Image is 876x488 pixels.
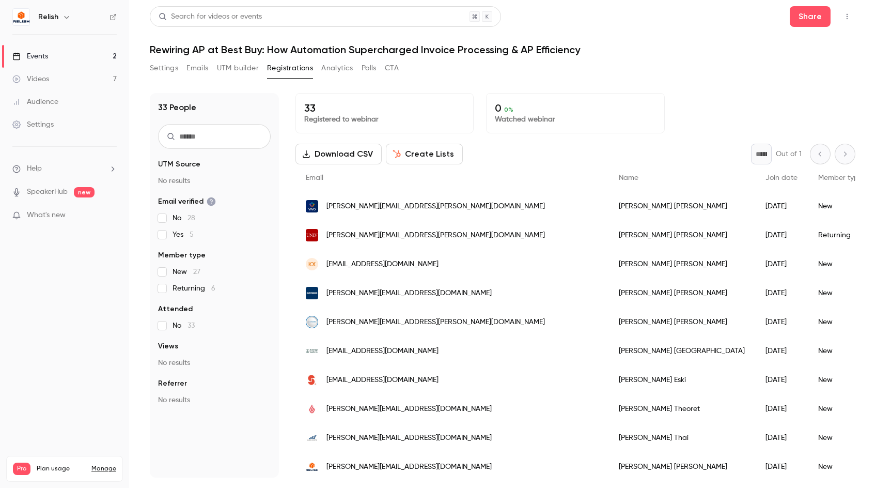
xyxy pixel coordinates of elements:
span: Referrer [158,378,187,389]
div: [DATE] [755,250,808,279]
p: Registered to webinar [304,114,465,125]
li: help-dropdown-opener [12,163,117,174]
button: Polls [362,60,377,77]
a: Manage [91,465,116,473]
h1: 33 People [158,101,196,114]
div: Returning [808,221,873,250]
button: CTA [385,60,399,77]
div: [PERSON_NAME] [PERSON_NAME] [608,221,755,250]
span: Join date [765,174,797,181]
div: [DATE] [755,308,808,337]
div: [PERSON_NAME] Eski [608,365,755,394]
button: Share [790,6,831,27]
span: new [74,187,95,197]
span: No [173,321,195,331]
span: [EMAIL_ADDRESS][DOMAIN_NAME] [326,346,439,357]
p: No results [158,358,271,368]
p: 33 [304,102,465,114]
div: [PERSON_NAME] [PERSON_NAME] [608,308,755,337]
div: [DATE] [755,452,808,481]
img: Relish [13,9,29,25]
div: New [808,192,873,221]
div: Videos [12,74,49,84]
span: 27 [193,268,200,276]
div: New [808,365,873,394]
div: [DATE] [755,423,808,452]
span: Email verified [158,196,216,207]
div: [DATE] [755,192,808,221]
p: 0 [495,102,655,114]
span: [PERSON_NAME][EMAIL_ADDRESS][DOMAIN_NAME] [326,404,492,415]
h1: Rewiring AP at Best Buy: How Automation Supercharged Invoice Processing & AP Efficiency [150,43,855,56]
img: unlv.edu [306,229,318,241]
span: [PERSON_NAME][EMAIL_ADDRESS][DOMAIN_NAME] [326,433,492,444]
div: Search for videos or events [159,11,262,22]
span: [PERSON_NAME][EMAIL_ADDRESS][DOMAIN_NAME] [326,288,492,299]
span: Pro [13,463,30,475]
div: New [808,279,873,308]
div: [PERSON_NAME] [PERSON_NAME] [608,279,755,308]
span: Member type [818,174,863,181]
div: [PERSON_NAME] [PERSON_NAME] [608,192,755,221]
div: [PERSON_NAME] [PERSON_NAME] [608,250,755,279]
div: New [808,308,873,337]
span: 0 % [504,106,513,113]
span: Help [27,163,42,174]
p: Watched webinar [495,114,655,125]
span: 6 [211,285,215,292]
div: New [808,452,873,481]
span: Plan usage [37,465,85,473]
img: huntsman.com [306,287,318,299]
p: No results [158,395,271,405]
img: elcatex.com [306,316,318,328]
img: stepan.com [306,374,318,386]
span: Member type [158,250,206,261]
div: Settings [12,119,54,130]
span: [PERSON_NAME][EMAIL_ADDRESS][PERSON_NAME][DOMAIN_NAME] [326,317,545,328]
iframe: Noticeable Trigger [104,211,117,220]
span: KX [308,260,316,269]
span: [PERSON_NAME][EMAIL_ADDRESS][DOMAIN_NAME] [326,462,492,472]
img: lightspeedhq.com [306,403,318,415]
div: New [808,337,873,365]
img: vivoconsulting.com [306,200,318,212]
span: [PERSON_NAME][EMAIL_ADDRESS][PERSON_NAME][DOMAIN_NAME] [326,230,545,241]
span: Email [306,174,323,181]
span: Attended [158,304,193,314]
div: New [808,423,873,452]
span: [PERSON_NAME][EMAIL_ADDRESS][PERSON_NAME][DOMAIN_NAME] [326,201,545,212]
div: [DATE] [755,221,808,250]
a: SpeakerHub [27,187,68,197]
div: [PERSON_NAME] Thai [608,423,755,452]
div: [DATE] [755,337,808,365]
span: New [173,267,200,277]
img: relishiq.com [306,461,318,473]
div: [PERSON_NAME] [PERSON_NAME] [608,452,755,481]
button: Emails [186,60,208,77]
span: [EMAIL_ADDRESS][DOMAIN_NAME] [326,375,439,386]
span: 28 [187,215,195,222]
div: [PERSON_NAME] [GEOGRAPHIC_DATA] [608,337,755,365]
p: No results [158,176,271,186]
button: UTM builder [217,60,259,77]
span: Views [158,341,178,352]
button: Download CSV [295,144,382,164]
div: New [808,250,873,279]
div: Audience [12,97,58,107]
span: 33 [187,322,195,329]
section: facet-groups [158,159,271,405]
span: Yes [173,230,194,240]
button: Create Lists [386,144,463,164]
img: boehringer-ingelheim.com [306,349,318,353]
span: 5 [190,231,194,238]
div: [PERSON_NAME] Theoret [608,394,755,423]
span: What's new [27,210,66,221]
h6: Relish [38,12,58,22]
button: Registrations [267,60,313,77]
span: No [173,213,195,223]
span: Returning [173,283,215,294]
span: UTM Source [158,159,200,170]
button: Analytics [321,60,353,77]
img: amersports.com [306,432,318,444]
span: Name [619,174,638,181]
